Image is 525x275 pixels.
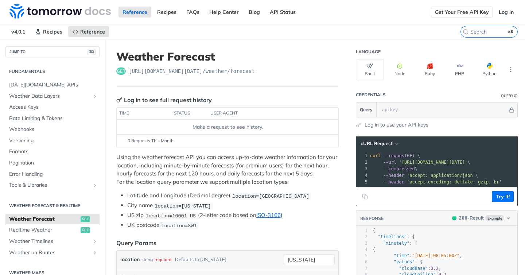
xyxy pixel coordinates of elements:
[373,228,375,233] span: {
[506,28,516,35] kbd: ⌘K
[141,254,153,265] div: string
[485,215,504,221] span: Example
[356,234,367,240] div: 2
[92,182,98,188] button: Show subpages for Tools & Libraries
[383,173,404,178] span: --header
[360,106,373,113] span: Query
[5,135,100,146] a: Versioning
[129,67,255,75] span: https://api.tomorrow.io/v4/weather/forecast
[407,173,475,178] span: 'accept: application/json'
[514,94,518,98] i: Information
[365,121,428,129] a: Log in to use your API keys
[360,215,384,222] button: RESPONSE
[475,59,503,80] button: Python
[370,153,381,158] span: curl
[9,81,98,89] span: [DATE][DOMAIN_NAME] APIs
[116,239,156,247] div: Query Params
[378,102,508,117] input: apikey
[399,266,428,271] span: "cloudBase"
[9,93,90,100] span: Weather Data Layers
[5,113,100,124] a: Rate Limiting & Tokens
[394,253,409,258] span: "time"
[5,225,100,236] a: Realtime Weatherget
[356,49,381,55] div: Language
[87,49,96,55] span: ⌘/
[446,59,474,80] button: PHP
[452,216,456,220] span: 200
[9,238,90,245] span: Weather Timelines
[356,159,369,166] div: 2
[356,228,367,234] div: 1
[92,250,98,256] button: Show subpages for Weather on Routes
[383,166,415,171] span: --compressed
[5,180,100,191] a: Tools & LibrariesShow subpages for Tools & Libraries
[394,259,415,264] span: "values"
[117,108,171,119] th: time
[356,59,384,80] button: Shell
[116,153,339,186] p: Using the weather forecast API you can access up-to-date weather information for your location, i...
[356,240,367,247] div: 3
[9,159,98,167] span: Pagination
[373,234,415,239] span: : {
[356,259,367,265] div: 6
[31,26,66,37] a: Recipes
[373,247,375,252] span: {
[232,193,309,199] span: location=[GEOGRAPHIC_DATA]
[356,172,369,179] div: 4
[492,191,514,202] button: Try It!
[370,173,478,178] span: \
[5,158,100,169] a: Pagination
[5,146,100,157] a: Formats
[127,211,339,220] li: US zip (2-letter code based on )
[507,66,514,73] svg: More ellipsis
[5,202,100,209] h2: Weather Forecast & realtime
[356,179,369,185] div: 5
[9,137,98,144] span: Versioning
[358,140,401,147] button: cURL Request
[127,191,339,200] li: Latitude and Longitude (Decimal degree)
[5,214,100,225] a: Weather Forecastget
[145,213,196,218] span: location=10001 US
[463,29,468,35] svg: Search
[370,166,417,171] span: \
[175,254,226,265] div: Defaults to [US_STATE]
[81,216,90,222] span: get
[360,191,370,202] button: Copy to clipboard
[356,152,369,159] div: 1
[116,67,126,75] span: get
[373,253,462,258] span: : ,
[256,212,281,218] a: ISO-3166
[356,247,367,253] div: 4
[118,7,151,18] a: Reference
[448,214,514,222] button: 200200-ResultExample
[383,241,409,246] span: "minutely"
[155,203,211,209] span: location=[US_STATE]
[182,7,203,18] a: FAQs
[459,215,467,221] span: 200
[501,93,518,98] div: QueryInformation
[7,26,29,37] span: v4.0.1
[9,182,90,189] span: Tools & Libraries
[5,236,100,247] a: Weather TimelinesShow subpages for Weather Timelines
[412,253,459,258] span: "[DATE]T08:05:00Z"
[5,91,100,102] a: Weather Data LayersShow subpages for Weather Data Layers
[81,227,90,233] span: get
[5,46,100,57] button: JUMP TO⌘/
[373,266,441,271] span: : ,
[92,93,98,99] button: Show subpages for Weather Data Layers
[431,7,493,18] a: Get Your Free API Key
[127,221,339,229] li: UK postcode
[356,166,369,172] div: 3
[43,28,62,35] span: Recipes
[505,64,516,75] button: More Languages
[161,223,197,228] span: location=SW1
[9,226,79,234] span: Realtime Weather
[373,259,423,264] span: : {
[245,7,264,18] a: Blog
[378,234,407,239] span: "timelines"
[383,153,407,158] span: --request
[5,102,100,113] a: Access Keys
[356,253,367,259] div: 5
[120,123,335,131] div: Make a request to see history.
[266,7,300,18] a: API Status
